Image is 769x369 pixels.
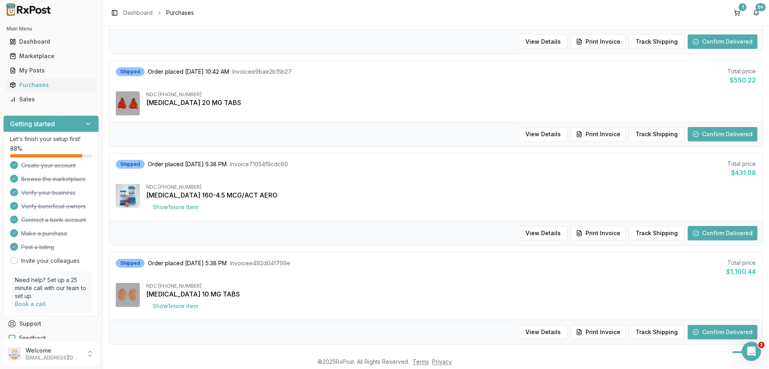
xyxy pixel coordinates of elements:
[146,283,756,289] div: NDC: [PHONE_NUMBER]
[232,68,292,76] span: Invoice e9bae2b15b27
[750,6,763,19] button: 9+
[571,34,626,49] button: Print Invoice
[146,200,205,214] button: Show1more item
[6,42,154,81] div: Manuel says…
[413,358,429,365] a: Terms
[732,351,747,365] a: 1
[35,126,74,132] a: 914.923.9200
[21,175,86,183] span: Browse the marketplace
[5,3,20,18] button: go back
[629,127,684,141] button: Track Shipping
[10,95,93,103] div: Sales
[148,160,227,168] span: Order placed [DATE] 5:38 PM
[10,145,22,153] span: 88 %
[19,334,46,342] span: Feedback
[716,351,763,365] nav: pagination
[116,283,140,307] img: Xarelto 10 MG TABS
[519,325,568,339] button: View Details
[10,67,93,75] div: My Posts
[146,190,756,200] div: [MEDICAL_DATA] 160-4.5 MCG/ACT AERO
[571,226,626,240] button: Print Invoice
[141,3,155,18] div: Close
[758,342,765,348] span: 1
[3,3,54,16] img: RxPost Logo
[6,168,131,193] div: They were giving me run around [DATE]. I've been bugging everyday
[6,81,154,168] div: Richard says…
[116,160,145,169] div: Shipped
[146,299,205,313] button: Show1more item
[629,226,684,240] button: Track Shipping
[3,331,99,345] button: Feedback
[148,259,227,267] span: Order placed [DATE] 5:38 PM
[731,6,743,19] button: 1
[519,127,568,141] button: View Details
[35,118,60,124] a: Millwood
[571,325,626,339] button: Print Invoice
[13,215,125,231] div: Help [PERSON_NAME] understand how they’re doing:
[25,262,32,269] button: Emoji picker
[15,300,46,307] a: Book a call
[116,67,145,76] div: Shipped
[230,259,290,267] span: Invoice e492d04f799e
[742,342,761,361] iframe: Intercom live chat
[26,355,81,361] p: [EMAIL_ADDRESS][DOMAIN_NAME]
[6,78,96,92] a: Purchases
[10,119,55,129] h3: Getting started
[7,246,153,259] textarea: Message…
[13,46,125,70] div: Just got off the phone with the seller for [MEDICAL_DATA] they have to cancel order
[6,92,96,107] a: Sales
[688,34,757,49] button: Confirm Delivered
[726,267,756,276] div: $1,100.44
[688,325,757,339] button: Confirm Delivered
[6,34,96,49] a: Dashboard
[39,10,100,18] p: The team can also help
[26,347,81,355] p: Welcome
[6,210,154,236] div: Roxy says…
[10,38,93,46] div: Dashboard
[571,127,626,141] button: Print Invoice
[35,86,147,157] div: Ridiculous [PERSON_NAME] PresidentDrug Mart of Millwood , N.Y. 10546 (w) (f)
[519,226,568,240] button: View Details
[35,110,91,116] a: [STREET_ADDRESS]
[21,243,54,251] span: Post a listing
[21,202,86,210] span: Verify beneficial owners
[3,35,99,48] button: Dashboard
[727,168,756,177] div: $431.08
[3,64,99,77] button: My Posts
[146,91,756,98] div: NDC: [PHONE_NUMBER]
[755,3,766,11] div: 9+
[8,347,21,360] img: User avatar
[21,230,67,238] span: Make a purchase
[726,259,756,267] div: Total price
[739,3,747,11] div: 1
[21,161,76,169] span: Create your account
[3,93,99,106] button: Sales
[123,9,153,17] a: Dashboard
[116,184,140,208] img: Symbicort 160-4.5 MCG/ACT AERO
[116,259,145,268] div: Shipped
[727,160,756,168] div: Total price
[39,4,54,10] h1: Roxy
[688,127,757,141] button: Confirm Delivered
[13,173,125,188] div: They were giving me run around [DATE]. I've been bugging everyday
[23,4,36,17] img: Profile image for Roxy
[10,135,92,143] p: Let's finish your setup first!
[519,34,568,49] button: View Details
[35,133,74,140] a: 914.923.1111
[29,81,154,161] div: Ridiculous[PERSON_NAME] PresidentDrug Mart of Millwood[STREET_ADDRESS]Millwood, N.Y. 10546914.923...
[35,141,133,148] a: [EMAIL_ADDRESS][DOMAIN_NAME]
[146,289,756,299] div: [MEDICAL_DATA] 10 MG TABS
[727,75,756,85] div: $550.22
[6,168,154,200] div: Manuel says…
[3,79,99,91] button: Purchases
[116,91,140,115] img: Xarelto 20 MG TABS
[10,81,93,89] div: Purchases
[10,52,93,60] div: Marketplace
[21,216,86,224] span: Connect a bank account
[3,50,99,63] button: Marketplace
[125,3,141,18] button: Home
[35,149,82,155] a: [DOMAIN_NAME]
[432,358,452,365] a: Privacy
[688,226,757,240] button: Confirm Delivered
